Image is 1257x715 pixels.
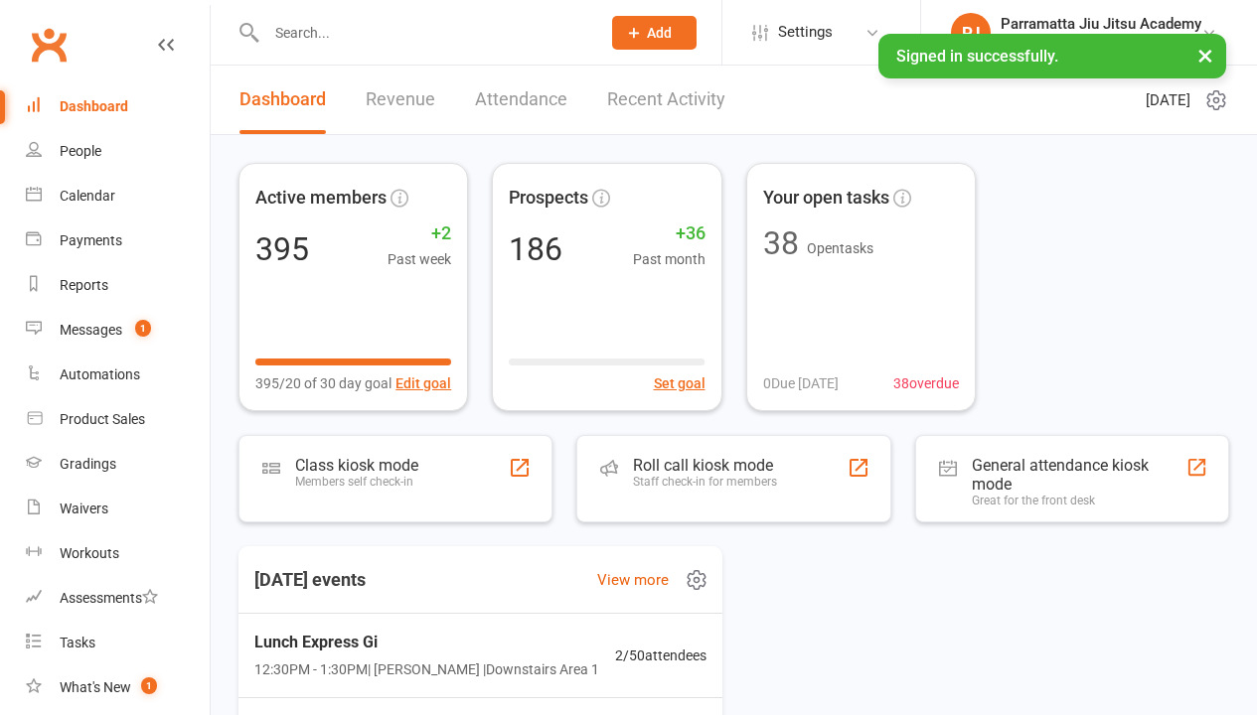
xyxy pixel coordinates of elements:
[395,372,451,394] button: Edit goal
[972,494,1185,507] div: Great for the front desk
[239,66,326,134] a: Dashboard
[615,644,707,666] span: 2 / 50 attendees
[1146,88,1190,112] span: [DATE]
[255,233,309,265] div: 395
[807,240,873,256] span: Open tasks
[60,322,122,338] div: Messages
[763,227,799,259] div: 38
[26,442,210,487] a: Gradings
[972,456,1185,494] div: General attendance kiosk mode
[60,500,108,516] div: Waivers
[1001,15,1201,33] div: Parramatta Jiu Jitsu Academy
[295,456,418,475] div: Class kiosk mode
[1187,34,1223,76] button: ×
[26,665,210,710] a: What's New1
[763,184,889,213] span: Your open tasks
[60,411,145,427] div: Product Sales
[141,677,157,694] span: 1
[255,184,387,213] span: Active members
[633,475,777,489] div: Staff check-in for members
[388,248,451,270] span: Past week
[1001,33,1201,51] div: Parramatta Jiu Jitsu Academy
[597,568,669,592] a: View more
[366,66,435,134] a: Revenue
[509,184,588,213] span: Prospects
[26,129,210,174] a: People
[254,658,599,680] span: 12:30PM - 1:30PM | [PERSON_NAME] | Downstairs Area 1
[26,531,210,576] a: Workouts
[26,576,210,621] a: Assessments
[60,456,116,472] div: Gradings
[24,20,74,70] a: Clubworx
[26,218,210,263] a: Payments
[60,635,95,650] div: Tasks
[778,10,833,55] span: Settings
[260,19,586,47] input: Search...
[893,372,959,394] span: 38 overdue
[135,320,151,337] span: 1
[60,232,122,248] div: Payments
[26,397,210,442] a: Product Sales
[509,233,562,265] div: 186
[951,13,991,53] div: PJ
[60,277,108,293] div: Reports
[607,66,725,134] a: Recent Activity
[633,219,706,248] span: +36
[238,562,382,598] h3: [DATE] events
[26,353,210,397] a: Automations
[475,66,567,134] a: Attendance
[26,621,210,665] a: Tasks
[60,98,128,114] div: Dashboard
[633,456,777,475] div: Roll call kiosk mode
[60,366,140,382] div: Automations
[26,487,210,531] a: Waivers
[26,263,210,308] a: Reports
[60,679,131,695] div: What's New
[647,25,672,41] span: Add
[633,248,706,270] span: Past month
[26,308,210,353] a: Messages 1
[60,188,115,204] div: Calendar
[388,219,451,248] span: +2
[60,143,101,159] div: People
[255,372,392,394] span: 395/20 of 30 day goal
[254,630,599,655] span: Lunch Express Gi
[763,372,839,394] span: 0 Due [DATE]
[295,475,418,489] div: Members self check-in
[60,545,119,561] div: Workouts
[612,16,697,50] button: Add
[654,372,706,394] button: Set goal
[26,84,210,129] a: Dashboard
[60,590,158,606] div: Assessments
[896,47,1058,66] span: Signed in successfully.
[26,174,210,218] a: Calendar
